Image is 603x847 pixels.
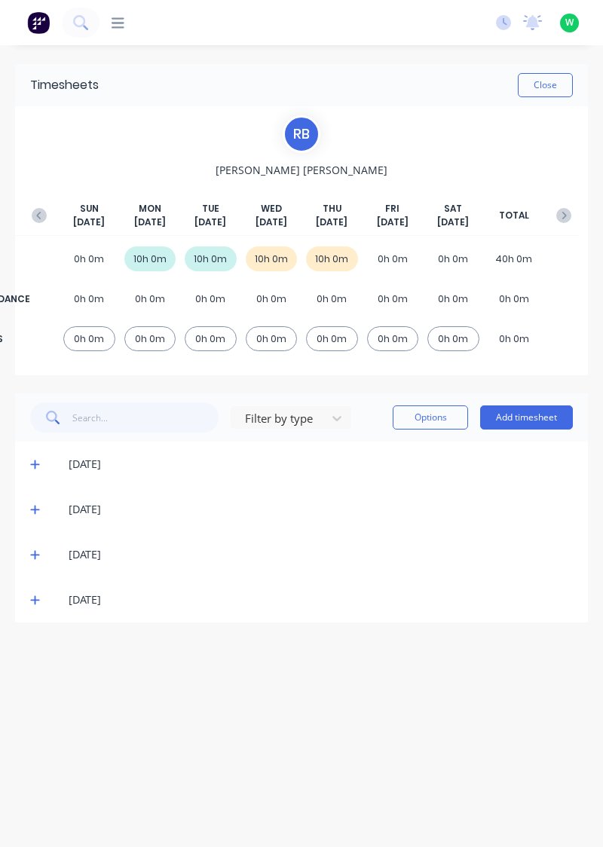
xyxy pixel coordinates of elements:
img: Factory [27,11,50,34]
div: [DATE] [69,501,573,518]
span: [DATE] [437,216,469,229]
div: R B [283,115,320,153]
div: 0h 0m [367,286,419,311]
div: 10h 0m [306,246,358,271]
span: WED [261,202,282,216]
span: MON [139,202,161,216]
div: 40h 0m [488,246,540,271]
span: [DATE] [377,216,409,229]
span: [DATE] [73,216,105,229]
div: 0h 0m [427,326,479,351]
span: THU [323,202,341,216]
span: [DATE] [256,216,287,229]
div: 0h 0m [63,286,115,311]
span: TUE [202,202,219,216]
div: 0h 0m [367,326,419,351]
div: Timesheets [30,76,99,94]
button: Options [393,405,468,430]
div: 0h 0m [367,246,419,271]
div: 0h 0m [246,326,298,351]
div: 0h 0m [185,326,237,351]
div: 0h 0m [124,286,176,311]
span: TOTAL [499,209,529,222]
div: 0h 0m [185,286,237,311]
div: 0h 0m [124,326,176,351]
button: Add timesheet [480,405,573,430]
div: [DATE] [69,592,573,608]
span: [DATE] [316,216,347,229]
div: 10h 0m [124,246,176,271]
div: 0h 0m [427,246,479,271]
div: 0h 0m [306,326,358,351]
span: [DATE] [194,216,226,229]
button: Close [518,73,573,97]
span: [PERSON_NAME] [PERSON_NAME] [216,162,387,178]
span: SUN [80,202,99,216]
div: 0h 0m [306,286,358,311]
div: 0h 0m [246,286,298,311]
div: 0h 0m [63,246,115,271]
div: 0h 0m [427,286,479,311]
div: 10h 0m [185,246,237,271]
div: 0h 0m [488,326,540,351]
span: W [565,16,574,29]
div: 0h 0m [63,326,115,351]
span: [DATE] [134,216,166,229]
div: 0h 0m [488,286,540,311]
input: Search... [72,402,219,433]
div: [DATE] [69,546,573,563]
div: [DATE] [69,456,573,472]
div: 10h 0m [246,246,298,271]
span: SAT [444,202,462,216]
span: FRI [385,202,399,216]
